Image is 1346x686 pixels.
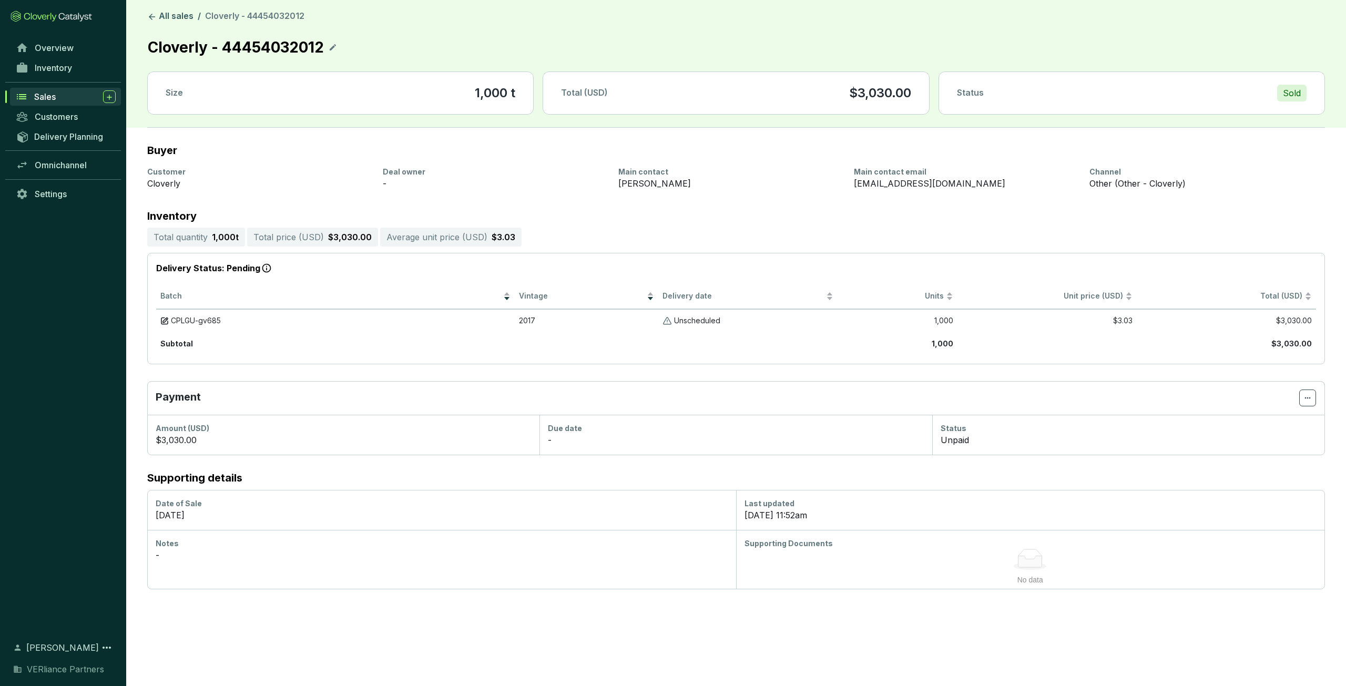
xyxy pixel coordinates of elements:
div: - [156,549,728,561]
p: Cloverly - 44454032012 [147,36,324,59]
span: Unit price (USD) [1064,291,1123,300]
p: Status [957,87,984,99]
div: Main contact email [854,167,1077,177]
div: Deal owner [383,167,606,177]
th: Vintage [515,284,658,310]
a: Inventory [11,59,121,77]
div: $3,030.00 [156,434,531,446]
div: [EMAIL_ADDRESS][DOMAIN_NAME] [854,177,1077,190]
a: Customers [11,108,121,126]
div: Status [941,423,1316,434]
a: Settings [11,185,121,203]
span: CPLGU-gv685 [171,316,221,326]
span: Vintage [519,291,645,301]
p: Unpaid [941,434,969,446]
div: Notes [156,538,728,549]
span: Settings [35,189,67,199]
p: $3,030.00 [849,85,911,101]
span: Sales [34,91,56,102]
div: Due date [548,423,923,434]
a: All sales [145,11,196,23]
div: Customer [147,167,370,177]
section: 1,000 t [475,85,515,101]
a: Overview [11,39,121,57]
span: Total (USD) [1260,291,1302,300]
th: Delivery date [658,284,838,310]
th: Batch [156,284,515,310]
span: Cloverly - 44454032012 [205,11,304,21]
p: Payment [156,390,1299,406]
p: Unscheduled [674,316,720,326]
div: Last updated [745,498,1317,509]
p: Total price ( USD ) [253,231,324,243]
img: Unscheduled [662,316,672,326]
p: 1,000 t [212,231,239,243]
div: - [383,177,606,190]
span: VERliance Partners [27,663,104,675]
p: - [548,434,552,446]
p: Inventory [147,211,1325,221]
span: Batch [160,291,501,301]
li: / [198,11,201,23]
span: [PERSON_NAME] [26,641,99,654]
td: 1,000 [838,309,957,332]
p: $3,030.00 [328,231,372,243]
div: [PERSON_NAME] [618,177,841,190]
th: Units [838,284,957,310]
div: No data [757,574,1304,586]
td: 2017 [515,309,658,332]
span: Omnichannel [35,160,87,170]
a: Delivery Planning [11,128,121,145]
p: Size [166,87,183,99]
p: $3.03 [492,231,515,243]
div: Other (Other - Cloverly) [1089,177,1312,190]
p: Delivery Status: Pending [156,262,1316,275]
span: Delivery Planning [34,131,103,142]
span: Customers [35,111,78,122]
p: Total quantity [154,231,208,243]
div: Channel [1089,167,1312,177]
span: Total (USD) [561,87,608,98]
span: Delivery date [662,291,824,301]
div: Cloverly [147,177,370,190]
span: Units [842,291,943,301]
div: [DATE] [156,509,728,521]
span: Inventory [35,63,72,73]
p: Average unit price ( USD ) [386,231,487,243]
b: 1,000 [932,339,953,348]
h2: Buyer [147,145,177,156]
td: $3,030.00 [1137,309,1316,332]
h2: Supporting details [147,472,1325,484]
div: Date of Sale [156,498,728,509]
span: Amount (USD) [156,424,209,433]
b: Subtotal [160,339,193,348]
div: Main contact [618,167,841,177]
a: Omnichannel [11,156,121,174]
div: Supporting Documents [745,538,1317,549]
td: $3.03 [957,309,1137,332]
div: [DATE] 11:52am [745,509,1317,521]
a: Sales [10,88,121,106]
b: $3,030.00 [1271,339,1312,348]
span: Overview [35,43,74,53]
img: draft [160,316,169,326]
